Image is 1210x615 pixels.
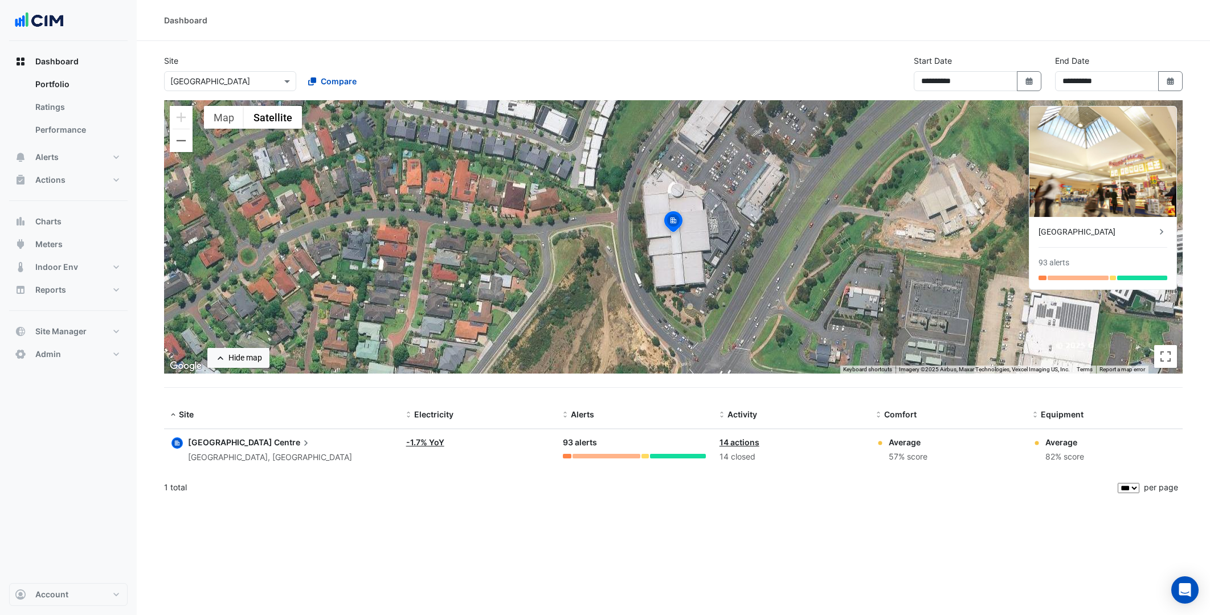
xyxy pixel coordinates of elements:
[1045,450,1084,464] div: 82% score
[207,348,269,368] button: Hide map
[843,366,892,374] button: Keyboard shortcuts
[188,437,272,447] span: [GEOGRAPHIC_DATA]
[35,216,62,227] span: Charts
[571,409,594,419] span: Alerts
[35,348,61,360] span: Admin
[1039,226,1156,238] div: [GEOGRAPHIC_DATA]
[15,216,26,227] app-icon: Charts
[35,174,66,186] span: Actions
[414,409,453,419] span: Electricity
[9,73,128,146] div: Dashboard
[35,239,63,250] span: Meters
[244,106,302,129] button: Show satellite imagery
[884,409,917,419] span: Comfort
[1029,106,1176,217] img: Chirnside Park Shopping Centre
[15,239,26,250] app-icon: Meters
[301,71,364,91] button: Compare
[164,55,178,67] label: Site
[35,326,87,337] span: Site Manager
[1039,257,1069,269] div: 93 alerts
[35,284,66,296] span: Reports
[899,366,1070,372] span: Imagery ©2025 Airbus, Maxar Technologies, Vexcel Imaging US, Inc.
[1045,436,1084,448] div: Average
[563,436,706,449] div: 93 alerts
[35,151,59,163] span: Alerts
[9,320,128,343] button: Site Manager
[26,96,128,118] a: Ratings
[9,50,128,73] button: Dashboard
[9,169,128,191] button: Actions
[188,451,352,464] div: [GEOGRAPHIC_DATA], [GEOGRAPHIC_DATA]
[167,359,205,374] img: Google
[170,106,193,129] button: Zoom in
[889,450,927,464] div: 57% score
[14,9,65,32] img: Company Logo
[321,75,357,87] span: Compare
[15,348,26,360] app-icon: Admin
[9,583,128,606] button: Account
[26,118,128,141] a: Performance
[1166,76,1176,86] fa-icon: Select Date
[720,450,862,464] div: 14 closed
[274,436,312,449] span: Centre
[889,436,927,448] div: Average
[1144,482,1178,492] span: per page
[9,343,128,366] button: Admin
[35,261,78,273] span: Indoor Env
[9,233,128,256] button: Meters
[1171,576,1199,604] div: Open Intercom Messenger
[26,73,128,96] a: Portfolio
[9,146,128,169] button: Alerts
[9,210,128,233] button: Charts
[1077,366,1093,372] a: Terms (opens in new tab)
[204,106,244,129] button: Show street map
[15,56,26,67] app-icon: Dashboard
[179,409,194,419] span: Site
[15,326,26,337] app-icon: Site Manager
[15,174,26,186] app-icon: Actions
[164,14,207,26] div: Dashboard
[727,409,757,419] span: Activity
[9,256,128,278] button: Indoor Env
[1099,366,1145,372] a: Report a map error
[914,55,952,67] label: Start Date
[9,278,128,301] button: Reports
[1041,409,1084,419] span: Equipment
[406,437,444,447] a: -1.7% YoY
[15,284,26,296] app-icon: Reports
[35,56,79,67] span: Dashboard
[164,473,1115,502] div: 1 total
[35,589,68,600] span: Account
[1055,55,1089,67] label: End Date
[720,437,759,447] a: 14 actions
[228,352,262,364] div: Hide map
[1154,345,1177,368] button: Toggle fullscreen view
[1024,76,1035,86] fa-icon: Select Date
[170,129,193,152] button: Zoom out
[167,359,205,374] a: Open this area in Google Maps (opens a new window)
[15,151,26,163] app-icon: Alerts
[15,261,26,273] app-icon: Indoor Env
[661,210,686,237] img: site-pin-selected.svg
